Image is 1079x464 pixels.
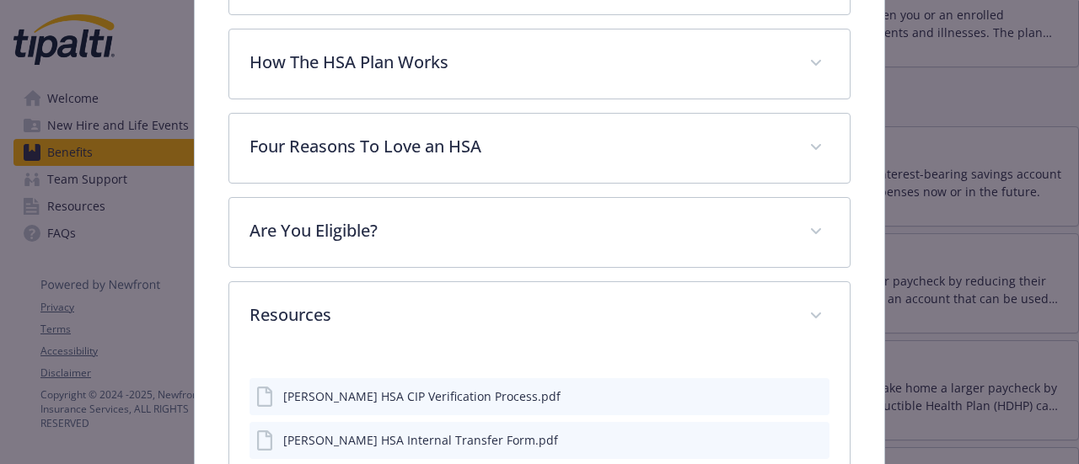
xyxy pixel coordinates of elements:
p: Are You Eligible? [250,218,788,243]
div: How The HSA Plan Works [229,29,849,99]
div: Resources [229,282,849,351]
button: download file [781,387,794,405]
p: Resources [250,302,788,328]
div: [PERSON_NAME] HSA Internal Transfer Form.pdf [283,431,558,449]
p: Four Reasons To Love an HSA [250,134,788,159]
button: download file [781,431,794,449]
div: [PERSON_NAME] HSA CIP Verification Process.pdf [283,387,561,405]
p: How The HSA Plan Works [250,50,788,75]
div: Four Reasons To Love an HSA [229,114,849,183]
div: Are You Eligible? [229,198,849,267]
button: preview file [808,387,823,405]
button: preview file [808,431,823,449]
